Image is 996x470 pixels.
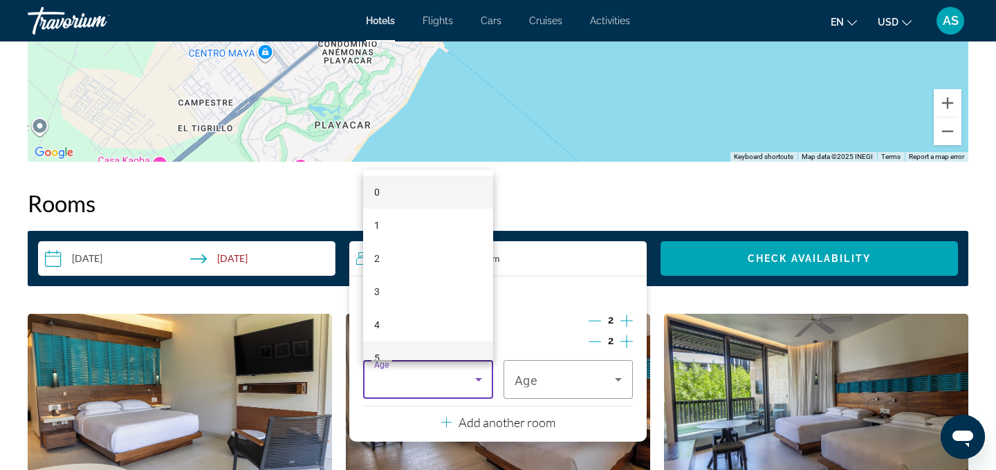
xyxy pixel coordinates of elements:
mat-option: 0 years old [363,176,493,209]
span: 4 [374,317,380,333]
span: 3 [374,283,380,300]
mat-option: 3 years old [363,275,493,308]
span: 5 [374,350,380,366]
mat-option: 5 years old [363,341,493,375]
span: 0 [374,184,380,200]
span: 1 [374,217,380,234]
span: 2 [374,250,380,267]
iframe: Button to launch messaging window [941,415,985,459]
mat-option: 2 years old [363,242,493,275]
mat-option: 4 years old [363,308,493,341]
mat-option: 1 years old [363,209,493,242]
